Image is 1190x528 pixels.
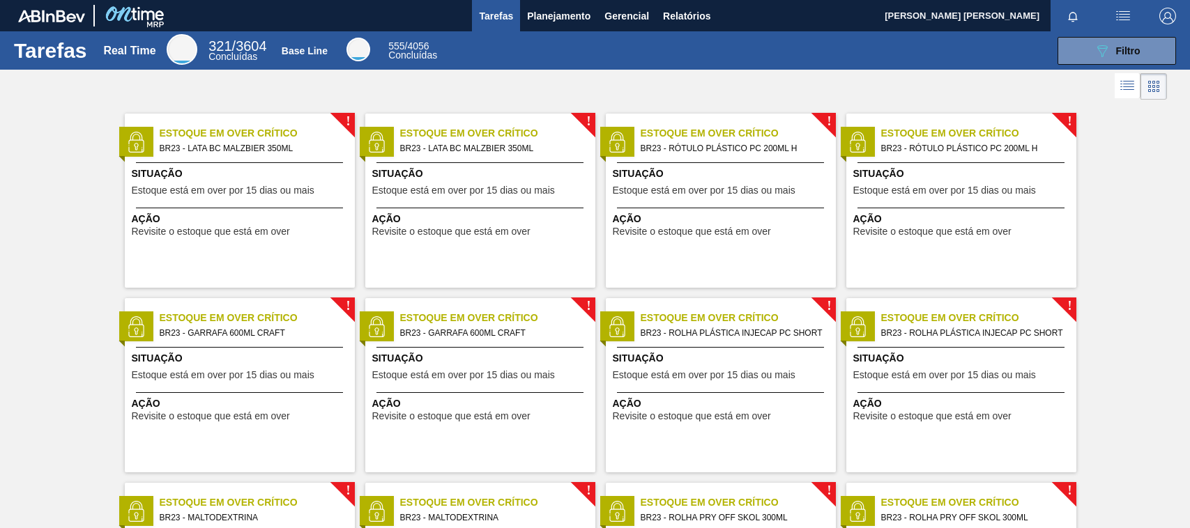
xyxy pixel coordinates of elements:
span: Estoque está em over por 15 dias ou mais [132,185,314,196]
span: ! [346,486,350,496]
span: BR23 - ROLHA PRY OFF SKOL 300ML [881,510,1065,525]
span: Situação [372,351,592,366]
span: Situação [853,166,1073,181]
span: Ação [853,396,1073,411]
img: status [366,501,387,522]
img: status [847,132,868,153]
span: BR23 - GARRAFA 600ML CRAFT [400,325,584,341]
span: BR23 - GARRAFA 600ML CRAFT [160,325,344,341]
span: Ação [853,212,1073,226]
span: Estoque em Over Crítico [641,311,836,325]
span: Tarefas [479,8,513,24]
span: Revisite o estoque que está em over [132,411,290,421]
img: status [366,316,387,337]
span: Estoque está em over por 15 dias ou mais [132,370,314,380]
span: Estoque está em over por 15 dias ou mais [853,185,1036,196]
span: Situação [613,166,832,181]
span: BR23 - RÓTULO PLÁSTICO PC 200ML H [641,141,825,156]
span: Situação [853,351,1073,366]
span: ! [586,486,590,496]
span: ! [827,486,831,496]
span: BR23 - ROLHA PLÁSTICA INJECAP PC SHORT [641,325,825,341]
img: status [607,132,627,153]
span: BR23 - ROLHA PRY OFF SKOL 300ML [641,510,825,525]
span: BR23 - LATA BC MALZBIER 350ML [400,141,584,156]
div: Real Time [208,40,266,61]
img: Logout [1159,8,1176,24]
span: / 4056 [388,40,429,52]
img: status [125,316,146,337]
span: Estoque está em over por 15 dias ou mais [613,185,795,196]
span: ! [586,116,590,127]
span: / 3604 [208,38,266,54]
span: 555 [388,40,404,52]
span: Situação [132,351,351,366]
div: Base Line [282,45,328,56]
span: Estoque em Over Crítico [400,126,595,141]
img: userActions [1115,8,1131,24]
span: Revisite o estoque que está em over [613,226,771,237]
div: Base Line [346,38,370,61]
span: Revisite o estoque que está em over [132,226,290,237]
span: ! [1067,486,1071,496]
span: Situação [132,166,351,181]
span: ! [827,116,831,127]
span: Ação [613,396,832,411]
span: Revisite o estoque que está em over [372,226,531,237]
div: Base Line [388,42,437,60]
img: status [847,501,868,522]
span: Estoque em Over Crítico [160,495,355,510]
span: Ação [132,396,351,411]
span: Concluídas [208,51,257,62]
span: Estoque está em over por 15 dias ou mais [372,370,555,380]
span: Estoque em Over Crítico [881,495,1076,510]
span: Revisite o estoque que está em over [372,411,531,421]
span: BR23 - MALTODEXTRINA [160,510,344,525]
img: status [125,501,146,522]
h1: Tarefas [14,42,87,59]
span: BR23 - RÓTULO PLÁSTICO PC 200ML H [881,141,1065,156]
span: ! [346,301,350,311]
div: Real Time [167,34,197,65]
img: status [607,501,627,522]
span: Estoque está em over por 15 dias ou mais [613,370,795,380]
span: 321 [208,38,231,54]
span: BR23 - ROLHA PLÁSTICA INJECAP PC SHORT [881,325,1065,341]
span: Situação [372,166,592,181]
div: Real Time [103,45,155,57]
img: status [366,132,387,153]
img: status [607,316,627,337]
span: Estoque está em over por 15 dias ou mais [372,185,555,196]
div: Visão em Lista [1115,73,1141,100]
span: Ação [132,212,351,226]
span: Estoque em Over Crítico [160,126,355,141]
span: Ação [372,212,592,226]
span: ! [586,301,590,311]
span: Gerencial [604,8,649,24]
span: Planejamento [527,8,590,24]
span: Situação [613,351,832,366]
span: Concluídas [388,49,437,61]
span: Filtro [1116,45,1141,56]
button: Filtro [1058,37,1176,65]
span: Revisite o estoque que está em over [853,226,1012,237]
span: Ação [613,212,832,226]
span: Relatórios [663,8,710,24]
span: Ação [372,396,592,411]
span: Estoque está em over por 15 dias ou mais [853,370,1036,380]
span: Revisite o estoque que está em over [853,411,1012,421]
span: Estoque em Over Crítico [400,495,595,510]
span: BR23 - MALTODEXTRINA [400,510,584,525]
span: ! [346,116,350,127]
span: ! [1067,301,1071,311]
span: Estoque em Over Crítico [641,495,836,510]
span: BR23 - LATA BC MALZBIER 350ML [160,141,344,156]
div: Visão em Cards [1141,73,1167,100]
span: ! [1067,116,1071,127]
span: Revisite o estoque que está em over [613,411,771,421]
span: Estoque em Over Crítico [400,311,595,325]
img: status [847,316,868,337]
button: Notificações [1051,6,1095,26]
img: status [125,132,146,153]
span: Estoque em Over Crítico [160,311,355,325]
